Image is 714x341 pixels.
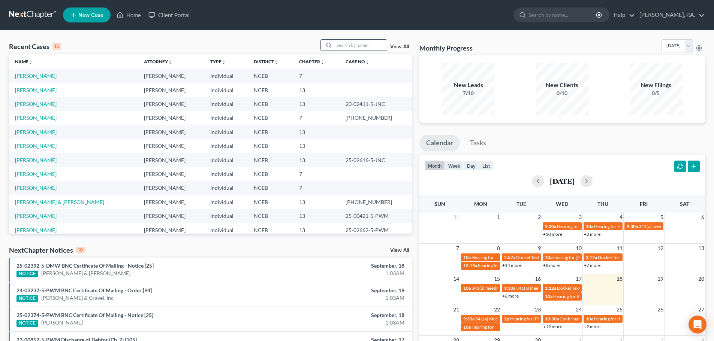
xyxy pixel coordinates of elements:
td: [PERSON_NAME] [138,125,204,139]
span: 14 [452,274,460,283]
span: 2p [504,316,509,322]
div: 7/10 [442,89,495,97]
span: 341(a) meeting for [PERSON_NAME] and [PERSON_NAME] [472,285,588,291]
a: View All [390,44,409,49]
span: 10a [545,255,552,260]
a: Districtunfold_more [254,59,278,64]
div: Recent Cases [9,42,61,51]
span: 10:30a [545,316,559,322]
i: unfold_more [28,60,33,64]
span: Docket Text: for [PERSON_NAME] [516,255,583,260]
span: 1:12a [545,285,556,291]
span: 10a [463,255,471,260]
a: View All [390,248,409,253]
a: Attorneyunfold_more [144,59,172,64]
div: New Clients [536,81,588,89]
span: 10 [575,244,582,253]
td: NCEB [248,111,293,125]
div: 1:03AM [280,270,404,277]
a: +8 more [543,262,560,268]
i: unfold_more [320,60,325,64]
i: unfold_more [222,60,226,64]
span: Tue [516,201,526,207]
td: NCEB [248,97,293,111]
div: September, 18 [280,262,404,270]
td: NCEB [248,139,293,153]
span: 11 [616,244,623,253]
span: 7 [455,244,460,253]
div: Open Intercom Messenger [689,316,707,334]
span: Fri [640,201,648,207]
a: [PERSON_NAME] [15,227,57,233]
a: Nameunfold_more [15,59,33,64]
a: Chapterunfold_more [299,59,325,64]
a: +12 more [543,324,562,329]
span: 24 [575,305,582,314]
td: Individual [204,153,248,167]
span: 10a [463,285,471,291]
td: 13 [293,209,340,223]
div: New Leads [442,81,495,89]
span: 341(a) meeting for [PERSON_NAME] [PERSON_NAME] [516,285,624,291]
div: New Filings [630,81,682,89]
td: 20-02411-5-JNC [340,97,412,111]
span: 23 [534,305,542,314]
td: Individual [204,181,248,195]
td: NCEB [248,69,293,83]
span: 26 [657,305,664,314]
a: [PERSON_NAME] [15,73,57,79]
span: 10a [586,316,593,322]
td: Individual [204,125,248,139]
span: 9:30a [504,285,515,291]
h3: Monthly Progress [419,43,473,52]
span: Hearing for [PERSON_NAME] III, Trustee v. [PERSON_NAME] Family Trust et al [510,316,663,322]
td: [PHONE_NUMBER] [340,111,412,125]
span: 341(a) meeting for [PERSON_NAME] [639,223,711,229]
span: 19 [657,274,664,283]
a: [PERSON_NAME] [41,319,83,326]
td: NCEB [248,223,293,237]
i: unfold_more [365,60,370,64]
span: Sun [434,201,445,207]
a: +14 more [502,262,521,268]
div: 0/5 [630,89,682,97]
span: 10a [586,223,593,229]
span: 13 [698,244,705,253]
td: [PERSON_NAME] [138,209,204,223]
span: 16 [534,274,542,283]
span: 8 [496,244,501,253]
td: 13 [293,83,340,97]
div: NextChapter Notices [9,246,85,255]
span: 4 [619,213,623,222]
td: [PERSON_NAME] [138,195,204,209]
td: Individual [204,209,248,223]
a: [PERSON_NAME] & Gravel, Inc. [41,294,115,302]
td: [PERSON_NAME] [138,153,204,167]
span: 10:15a [463,263,477,268]
span: 6 [701,213,705,222]
span: 18 [616,274,623,283]
a: +7 more [584,262,600,268]
div: NOTICE [16,320,38,327]
span: Hearing for Bull City Designs, LLC [553,293,618,299]
span: 17 [575,274,582,283]
div: 1:03AM [280,319,404,326]
i: unfold_more [168,60,172,64]
h2: [DATE] [550,177,575,185]
span: hearing for [PERSON_NAME] and [PERSON_NAME] [478,263,580,268]
a: 25-02392-5-DMW BNC Certificate Of Mailing - Notice [25] [16,262,154,269]
a: Help [610,8,635,22]
a: Tasks [463,135,493,151]
span: Hearing for [472,324,494,330]
span: Wed [556,201,568,207]
a: +10 more [543,231,562,237]
a: [PERSON_NAME] [15,115,57,121]
a: [PERSON_NAME] & [PERSON_NAME] [41,270,130,277]
span: Hearing for Hoopers Distributing LLC [594,223,667,229]
button: month [425,161,445,171]
div: NOTICE [16,271,38,277]
td: Individual [204,69,248,83]
span: Docket Text: for Bull City Designs, LLC [557,285,631,291]
td: NCEB [248,83,293,97]
span: 25 [616,305,623,314]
